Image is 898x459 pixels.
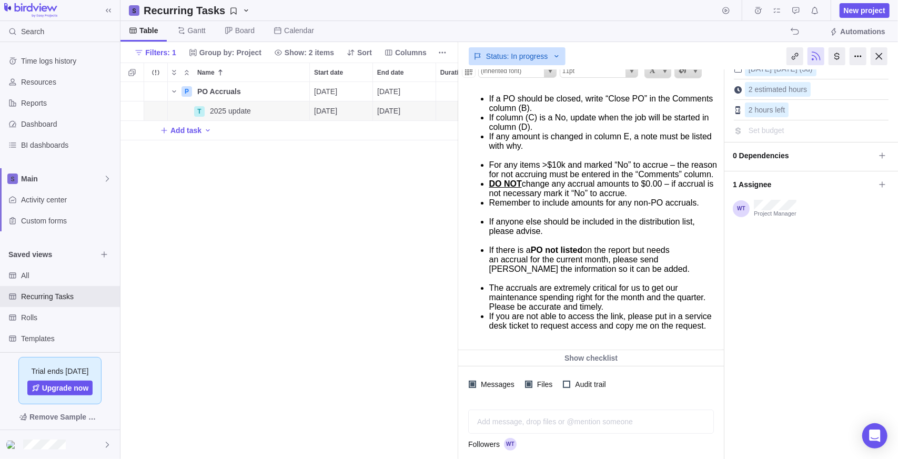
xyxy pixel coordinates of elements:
[21,312,116,323] span: Rolls
[6,438,19,451] div: Wyatt Trostle
[21,174,103,184] span: Main
[373,82,436,101] div: End date
[546,67,554,76] span: select
[749,85,807,94] span: 2 estimated hours
[377,67,404,78] span: End date
[377,106,400,116] span: [DATE]
[139,3,255,18] span: Recurring Tasks
[194,106,205,117] div: T
[751,3,765,18] span: Time logs
[120,121,794,140] div: Add New
[825,24,890,39] span: Automations
[628,67,636,76] span: select
[789,8,803,16] a: Approval requests
[532,377,555,392] span: Files
[808,47,824,65] div: Unfollow
[380,45,431,60] span: Columns
[436,82,499,101] div: Duration
[342,45,376,60] span: Sort
[751,8,765,16] a: Time logs
[440,67,466,78] span: Duration
[197,86,241,97] span: PO Accruals
[168,82,310,101] div: Name
[462,64,476,78] a: Create table
[844,5,885,16] span: New project
[357,47,372,58] span: Sort
[310,101,373,121] div: Start date
[193,63,309,81] div: Name
[125,65,139,80] span: Selection mode
[644,64,672,78] span: Current selected color is
[789,3,803,18] span: Approval requests
[160,123,201,138] span: Add task
[21,195,116,205] span: Activity center
[310,82,373,101] div: Start date
[210,106,251,116] span: 2025 update
[144,82,168,101] div: Trouble indication
[314,67,343,78] span: Start date
[459,87,722,350] iframe: Editable area. Press F10 for toolbar.
[170,125,201,136] span: Add task
[840,26,885,37] span: Automations
[435,45,450,60] span: More actions
[840,3,890,18] span: New project
[139,25,158,36] span: Table
[284,25,314,36] span: Calendar
[180,65,193,80] span: Collapse
[144,101,168,121] div: Trouble indication
[808,8,822,16] a: Notifications
[862,423,887,448] div: Open Intercom Messenger
[486,51,548,62] span: Status: In progress
[42,383,89,393] span: Upgrade now
[168,65,180,80] span: Expand
[21,140,116,150] span: BI dashboards
[310,63,372,81] div: Start date
[181,86,192,97] div: P
[270,45,338,60] span: Show: 2 items
[27,381,93,395] a: Upgrade now
[21,216,116,226] span: Custom forms
[32,366,89,376] span: Trial ends [DATE]
[458,350,724,366] div: Show checklist
[204,123,212,138] span: Add activity
[719,3,733,18] span: Start timer
[570,377,608,392] span: Audit trail
[21,98,116,108] span: Reports
[871,47,887,65] div: Close
[788,24,802,39] span: The action will be undone: changing the activity status
[479,65,544,77] input: Font Name
[754,210,796,218] span: Project Manager
[168,101,310,121] div: Name
[185,45,266,60] span: Group by: Project
[21,119,116,129] span: Dashboard
[21,77,116,87] span: Resources
[560,65,625,77] input: Font Size
[193,82,309,101] div: PO Accruals
[21,333,116,344] span: Templates
[373,101,436,121] div: End date
[733,147,875,165] span: 0 Dependencies
[377,86,400,97] span: [DATE]
[97,247,112,262] span: Browse views
[4,3,57,18] img: logo
[206,101,309,120] div: 2025 update
[21,26,44,37] span: Search
[749,126,784,135] span: Set budget
[199,47,261,58] span: Group by: Project
[468,439,500,450] span: Followers
[21,291,116,302] span: Recurring Tasks
[29,411,101,423] span: Remove Sample Data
